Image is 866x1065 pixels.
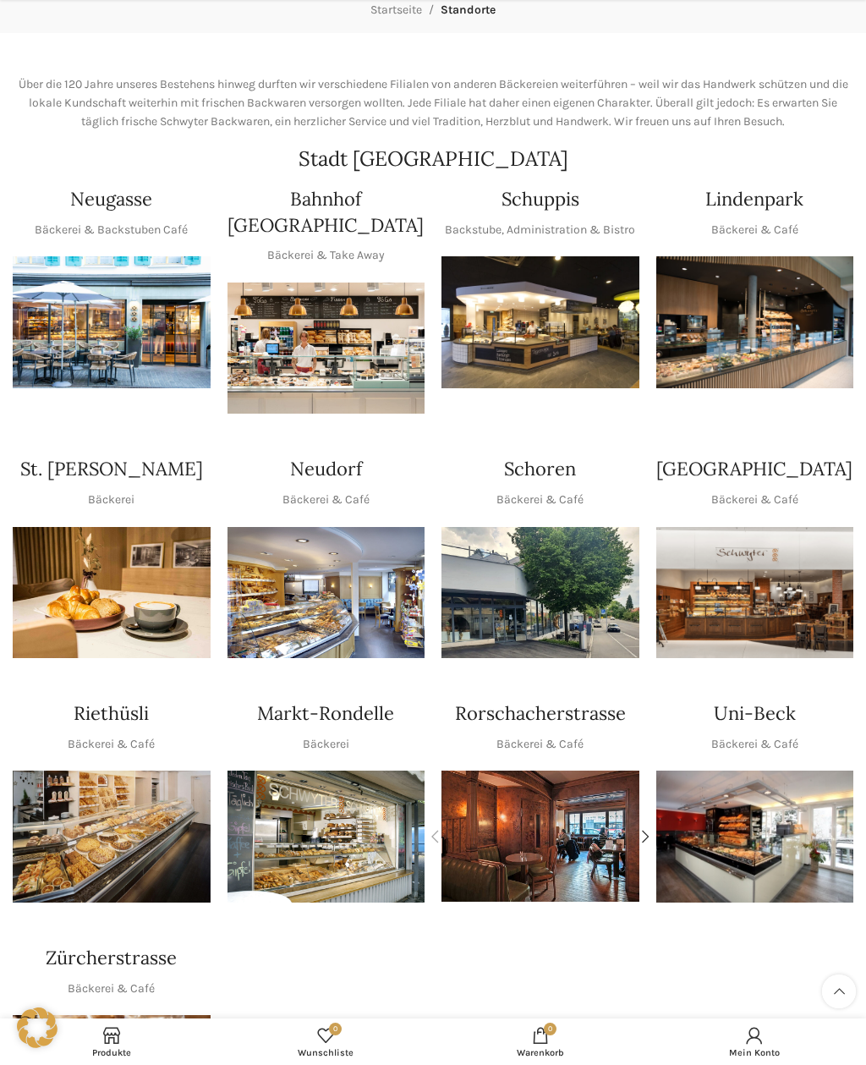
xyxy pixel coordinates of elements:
h4: [GEOGRAPHIC_DATA] [656,456,852,482]
img: Rorschacherstrasse [441,771,639,902]
img: Neudorf_1 [227,527,425,659]
h4: Riethüsli [74,700,149,727]
span: Mein Konto [656,1047,854,1058]
h4: Markt-Rondelle [257,700,394,727]
h4: St. [PERSON_NAME] [20,456,203,482]
span: Warenkorb [441,1047,639,1058]
div: 1 / 1 [656,527,854,659]
h4: Rorschacherstrasse [455,700,626,727]
img: 150130-Schwyter-013 [441,256,639,388]
span: Wunschliste [227,1047,425,1058]
h4: Schuppis [502,186,579,212]
p: Bäckerei & Café [282,491,370,509]
p: Bäckerei & Café [68,980,155,998]
p: Bäckerei [88,491,134,509]
h4: Neudorf [290,456,362,482]
a: Startseite [370,3,422,17]
p: Bäckerei & Café [68,735,155,754]
h4: Bahnhof [GEOGRAPHIC_DATA] [227,186,425,239]
a: 0 Wunschliste [219,1023,434,1061]
img: Riethüsli-2 [13,771,211,903]
div: 1 / 1 [227,771,425,903]
h4: Schoren [504,456,576,482]
img: 017-e1571925257345 [656,256,854,388]
p: Bäckerei [303,735,349,754]
h4: Lindenpark [705,186,803,212]
p: Bäckerei & Café [711,735,798,754]
span: Standorte [441,3,496,17]
h4: Uni-Beck [714,700,796,727]
p: Bäckerei & Café [496,735,584,754]
div: 1 / 1 [441,527,639,659]
div: 1 / 1 [13,771,211,903]
div: 1 / 1 [13,256,211,388]
img: Neugasse [13,256,211,388]
a: 0 Warenkorb [433,1023,648,1061]
h4: Neugasse [70,186,152,212]
div: 1 / 1 [656,256,854,388]
div: 1 / 1 [13,527,211,659]
p: Bäckerei & Café [496,491,584,509]
div: Meine Wunschliste [219,1023,434,1061]
span: 0 [329,1023,342,1035]
div: My cart [433,1023,648,1061]
img: Schwyter-1800x900 [656,527,854,659]
img: Bahnhof St. Gallen [227,283,425,414]
div: 1 / 1 [227,283,425,414]
a: Mein Konto [648,1023,863,1061]
img: rechts_09-1 [656,771,854,902]
div: 1 / 2 [441,771,639,902]
img: 0842cc03-b884-43c1-a0c9-0889ef9087d6 copy [441,527,639,659]
p: Bäckerei & Café [711,221,798,239]
div: 1 / 1 [227,527,425,659]
div: 1 / 1 [441,256,639,388]
div: Previous slide [418,820,452,854]
div: 1 / 1 [656,771,854,902]
p: Über die 120 Jahre unseres Bestehens hinweg durften wir verschiedene Filialen von anderen Bäckere... [13,75,853,132]
p: Bäckerei & Take Away [267,246,385,265]
a: Produkte [4,1023,219,1061]
div: Next slide [629,820,663,854]
p: Backstube, Administration & Bistro [445,221,635,239]
span: Produkte [13,1047,211,1058]
a: Scroll to top button [822,974,856,1008]
p: Bäckerei & Backstuben Café [35,221,188,239]
p: Bäckerei & Café [711,491,798,509]
span: 0 [544,1023,556,1035]
h4: Zürcherstrasse [46,945,177,971]
img: Rondelle_1 [227,771,425,903]
h2: Stadt [GEOGRAPHIC_DATA] [13,149,853,169]
img: schwyter-23 [13,527,211,659]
